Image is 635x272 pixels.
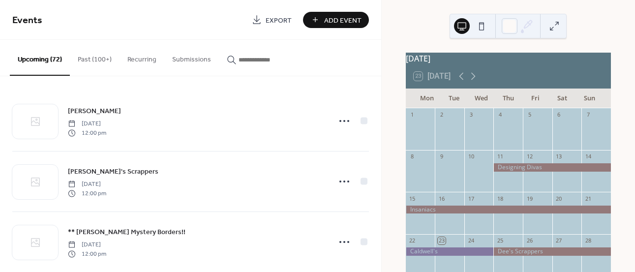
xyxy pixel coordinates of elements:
div: 16 [438,195,445,202]
div: 25 [496,237,504,244]
span: [DATE] [68,120,106,128]
button: Recurring [120,40,164,75]
div: 10 [467,153,475,160]
span: ** [PERSON_NAME] Mystery Borders!! [68,227,185,238]
div: 26 [526,237,533,244]
button: Submissions [164,40,219,75]
span: 12:00 pm [68,128,106,137]
div: 14 [584,153,592,160]
button: Add Event [303,12,369,28]
div: Insaniacs [406,206,611,214]
div: 3 [467,111,475,119]
a: Export [244,12,299,28]
a: [PERSON_NAME] [68,105,121,117]
div: 4 [496,111,504,119]
span: Events [12,11,42,30]
div: [DATE] [406,53,611,64]
div: 5 [526,111,533,119]
a: ** [PERSON_NAME] Mystery Borders!! [68,226,185,238]
div: 1 [409,111,416,119]
div: Mon [414,89,441,108]
div: Fri [522,89,549,108]
div: 19 [526,195,533,202]
div: 9 [438,153,445,160]
div: 24 [467,237,475,244]
div: Caldwell's [406,247,494,256]
div: 22 [409,237,416,244]
div: Sun [576,89,603,108]
span: [PERSON_NAME]'s Scrappers [68,167,158,177]
div: Tue [441,89,468,108]
div: Wed [468,89,495,108]
div: Sat [549,89,576,108]
div: 28 [584,237,592,244]
div: Dee's Scrappers [493,247,611,256]
span: [DATE] [68,180,106,189]
span: 12:00 pm [68,249,106,258]
div: 11 [496,153,504,160]
div: 8 [409,153,416,160]
div: Thu [495,89,522,108]
span: [DATE] [68,241,106,249]
div: 13 [555,153,563,160]
div: 7 [584,111,592,119]
span: 12:00 pm [68,189,106,198]
div: 15 [409,195,416,202]
div: Designing Divas [493,163,611,172]
span: Export [266,15,292,26]
div: 23 [438,237,445,244]
div: 18 [496,195,504,202]
a: [PERSON_NAME]'s Scrappers [68,166,158,177]
span: Add Event [324,15,362,26]
button: Upcoming (72) [10,40,70,76]
div: 2 [438,111,445,119]
button: Past (100+) [70,40,120,75]
div: 12 [526,153,533,160]
div: 21 [584,195,592,202]
div: 6 [555,111,563,119]
span: [PERSON_NAME] [68,106,121,117]
div: 27 [555,237,563,244]
div: 17 [467,195,475,202]
div: 20 [555,195,563,202]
